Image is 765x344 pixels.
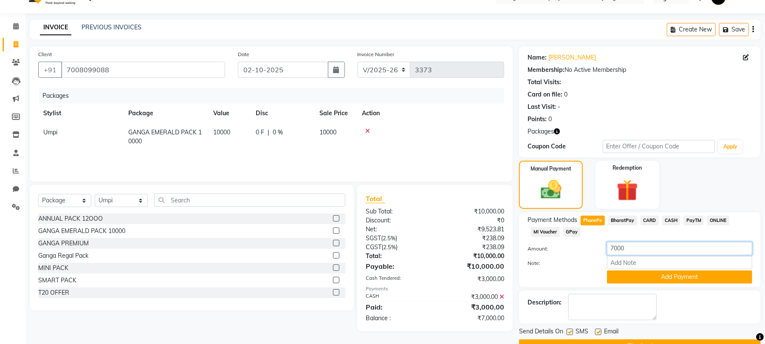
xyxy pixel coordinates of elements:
[38,264,68,273] div: MINI PACK
[128,128,202,145] span: GANGA EMERALD PACK 10000
[603,140,715,153] input: Enter Offer / Coupon Code
[251,104,314,123] th: Disc
[607,270,752,284] button: Add Payment
[528,90,562,99] div: Card on file:
[521,245,600,253] label: Amount:
[531,227,560,237] span: MI Voucher
[38,104,123,123] th: Stylist
[435,234,511,243] div: ₹238.09
[707,216,729,225] span: ONLINE
[667,23,716,36] button: Create New
[528,102,556,111] div: Last Visit:
[435,261,511,271] div: ₹10,000.00
[268,128,269,137] span: |
[435,207,511,216] div: ₹10,000.00
[662,216,680,225] span: CASH
[683,216,704,225] span: PayTM
[366,285,504,293] div: Payments
[528,65,752,74] div: No Active Membership
[38,251,88,260] div: Ganga Regal Pack
[123,104,208,123] th: Package
[359,225,435,234] div: Net:
[435,216,511,225] div: ₹0
[38,62,62,78] button: +91
[718,140,742,153] button: Apply
[719,23,749,36] button: Save
[613,164,642,172] label: Redemption
[359,302,435,312] div: Paid:
[359,207,435,216] div: Sub Total:
[435,225,511,234] div: ₹9,523.81
[359,234,435,243] div: ( )
[528,115,547,124] div: Points:
[366,234,381,242] span: SGST
[38,214,103,223] div: ANNUAL PACK 12OOO
[581,216,605,225] span: PhonePe
[607,242,752,255] input: Amount
[366,243,381,251] span: CGST
[435,314,511,323] div: ₹7,000.00
[383,244,396,250] span: 2.5%
[359,293,435,301] div: CASH
[528,127,554,136] span: Packages
[358,51,395,58] label: Invoice Number
[38,239,89,248] div: GANGA PREMIUM
[531,165,571,173] label: Manual Payment
[38,288,69,297] div: T20 OFFER
[39,88,511,104] div: Packages
[435,252,511,261] div: ₹10,000.00
[528,142,602,151] div: Coupon Code
[319,128,336,136] span: 10000
[256,128,264,137] span: 0 F
[273,128,283,137] span: 0 %
[608,216,637,225] span: BharatPay
[154,193,345,207] input: Search
[40,20,71,35] a: INVOICE
[607,256,752,269] input: Add Note
[548,53,596,62] a: [PERSON_NAME]
[528,298,562,307] div: Description:
[528,53,547,62] div: Name:
[548,115,552,124] div: 0
[435,302,511,312] div: ₹3,000.00
[43,128,57,136] span: Umpi
[534,178,568,202] img: _cash.svg
[563,227,581,237] span: GPay
[528,78,561,87] div: Total Visits:
[641,216,659,225] span: CARD
[521,259,600,267] label: Note:
[213,128,230,136] span: 10000
[61,62,225,78] input: Search by Name/Mobile/Email/Code
[38,276,76,285] div: SMART PACK
[359,252,435,261] div: Total:
[604,327,618,338] span: Email
[564,90,567,99] div: 0
[359,261,435,271] div: Payable:
[359,314,435,323] div: Balance :
[357,104,504,123] th: Action
[558,102,560,111] div: -
[359,275,435,284] div: Cash Tendered:
[314,104,357,123] th: Sale Price
[38,51,52,58] label: Client
[383,235,395,242] span: 2.5%
[82,23,141,31] a: PREVIOUS INVOICES
[359,216,435,225] div: Discount:
[435,275,511,284] div: ₹3,000.00
[528,65,565,74] div: Membership:
[519,327,563,338] span: Send Details On
[435,293,511,301] div: ₹3,000.00
[576,327,588,338] span: SMS
[238,51,249,58] label: Date
[435,243,511,252] div: ₹238.09
[208,104,251,123] th: Value
[610,177,645,204] img: _gift.svg
[38,227,125,236] div: GANGA EMERALD PACK 10000
[366,194,385,203] span: Total
[528,216,577,225] span: Payment Methods
[359,243,435,252] div: ( )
